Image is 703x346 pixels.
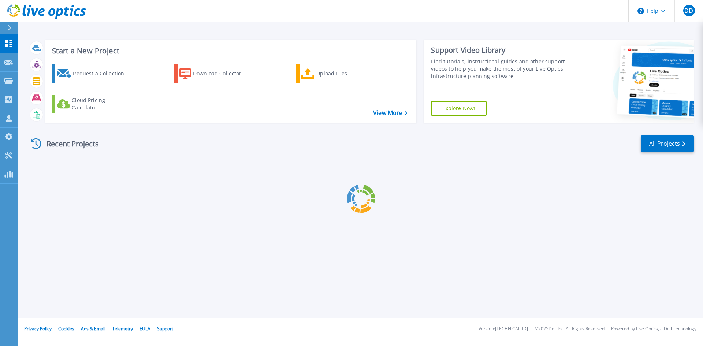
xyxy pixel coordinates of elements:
li: Version: [TECHNICAL_ID] [479,327,528,331]
a: Request a Collection [52,64,134,83]
a: Privacy Policy [24,325,52,332]
div: Cloud Pricing Calculator [72,97,130,111]
a: Explore Now! [431,101,487,116]
div: Support Video Library [431,45,569,55]
div: Download Collector [193,66,252,81]
div: Upload Files [316,66,375,81]
a: Cloud Pricing Calculator [52,95,134,113]
span: DD [684,8,693,14]
a: Upload Files [296,64,378,83]
a: Ads & Email [81,325,105,332]
li: Powered by Live Optics, a Dell Technology [611,327,696,331]
div: Recent Projects [28,135,109,153]
a: View More [373,109,407,116]
a: Cookies [58,325,74,332]
a: EULA [140,325,150,332]
a: Support [157,325,173,332]
a: Download Collector [174,64,256,83]
h3: Start a New Project [52,47,407,55]
div: Request a Collection [73,66,131,81]
a: Telemetry [112,325,133,332]
a: All Projects [641,135,694,152]
div: Find tutorials, instructional guides and other support videos to help you make the most of your L... [431,58,569,80]
li: © 2025 Dell Inc. All Rights Reserved [535,327,605,331]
